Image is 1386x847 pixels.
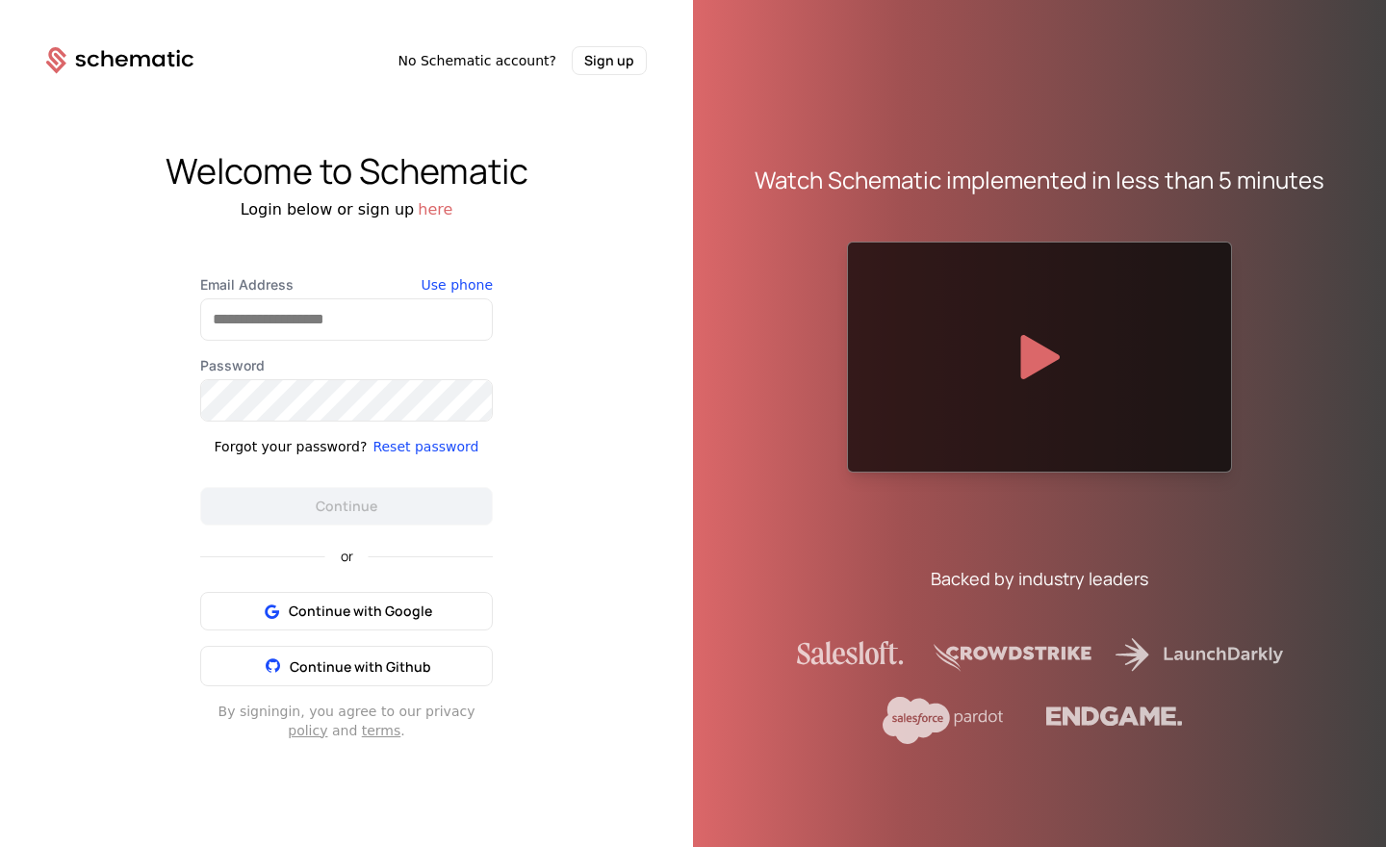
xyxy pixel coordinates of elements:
span: No Schematic account? [398,51,556,70]
button: Reset password [372,437,478,456]
div: Backed by industry leaders [931,565,1148,592]
span: or [325,550,369,563]
span: Continue with Github [290,657,431,676]
div: Forgot your password? [215,437,368,456]
button: Continue with Google [200,592,493,630]
a: terms [362,723,401,738]
button: Continue [200,487,493,526]
span: Continue with Google [289,602,432,621]
button: Use phone [422,275,493,295]
button: Continue with Github [200,646,493,686]
div: By signing in , you agree to our privacy and . [200,702,493,740]
label: Password [200,356,493,375]
button: here [418,198,452,221]
div: Watch Schematic implemented in less than 5 minutes [755,165,1324,195]
button: Sign up [572,46,647,75]
a: policy [288,723,327,738]
label: Email Address [200,275,493,295]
